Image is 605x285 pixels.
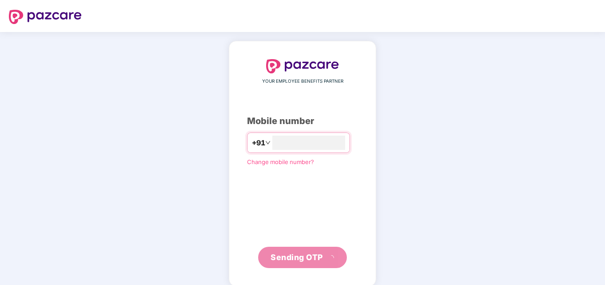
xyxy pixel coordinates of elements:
[252,137,265,149] span: +91
[247,158,314,165] a: Change mobile number?
[266,59,339,73] img: logo
[258,247,347,268] button: Sending OTPloading
[247,114,358,128] div: Mobile number
[265,140,271,145] span: down
[262,78,343,85] span: YOUR EMPLOYEE BENEFITS PARTNER
[9,10,82,24] img: logo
